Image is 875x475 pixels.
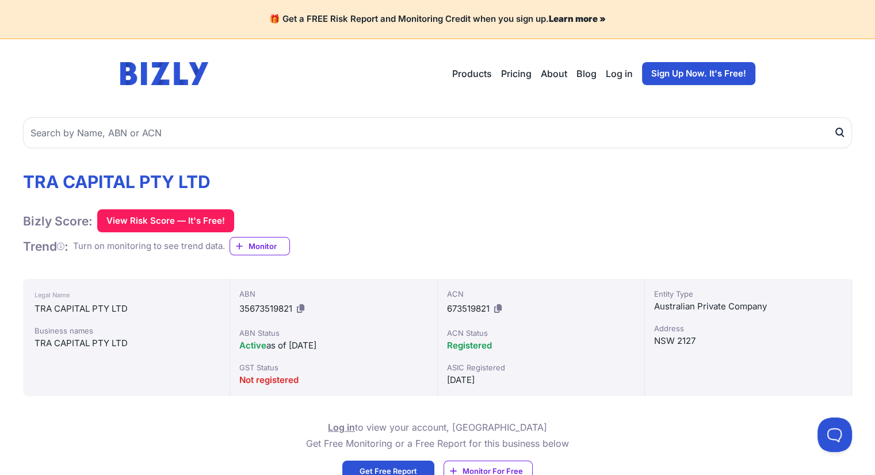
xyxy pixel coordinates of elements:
[239,288,427,300] div: ABN
[447,362,635,373] div: ASIC Registered
[642,62,755,85] a: Sign Up Now. It's Free!
[35,336,218,350] div: TRA CAPITAL PTY LTD
[35,302,218,316] div: TRA CAPITAL PTY LTD
[654,288,842,300] div: Entity Type
[23,117,852,148] input: Search by Name, ABN or ACN
[23,239,68,254] h1: Trend :
[239,339,427,353] div: as of [DATE]
[501,67,532,81] a: Pricing
[549,13,606,24] a: Learn more »
[447,288,635,300] div: ACN
[249,240,289,252] span: Monitor
[239,340,266,351] span: Active
[447,327,635,339] div: ACN Status
[23,213,93,229] h1: Bizly Score:
[14,14,861,25] h4: 🎁 Get a FREE Risk Report and Monitoring Credit when you sign up.
[239,303,292,314] span: 35673519821
[97,209,234,232] button: View Risk Score — It's Free!
[239,374,299,385] span: Not registered
[447,373,635,387] div: [DATE]
[452,67,492,81] button: Products
[306,419,569,451] p: to view your account, [GEOGRAPHIC_DATA] Get Free Monitoring or a Free Report for this business below
[576,67,597,81] a: Blog
[654,334,842,348] div: NSW 2127
[447,303,490,314] span: 673519821
[23,171,290,192] h1: TRA CAPITAL PTY LTD
[541,67,567,81] a: About
[239,327,427,339] div: ABN Status
[447,340,492,351] span: Registered
[230,237,290,255] a: Monitor
[328,422,355,433] a: Log in
[35,325,218,336] div: Business names
[73,240,225,253] div: Turn on monitoring to see trend data.
[654,323,842,334] div: Address
[35,288,218,302] div: Legal Name
[239,362,427,373] div: GST Status
[817,417,852,452] iframe: Toggle Customer Support
[654,300,842,313] div: Australian Private Company
[606,67,633,81] a: Log in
